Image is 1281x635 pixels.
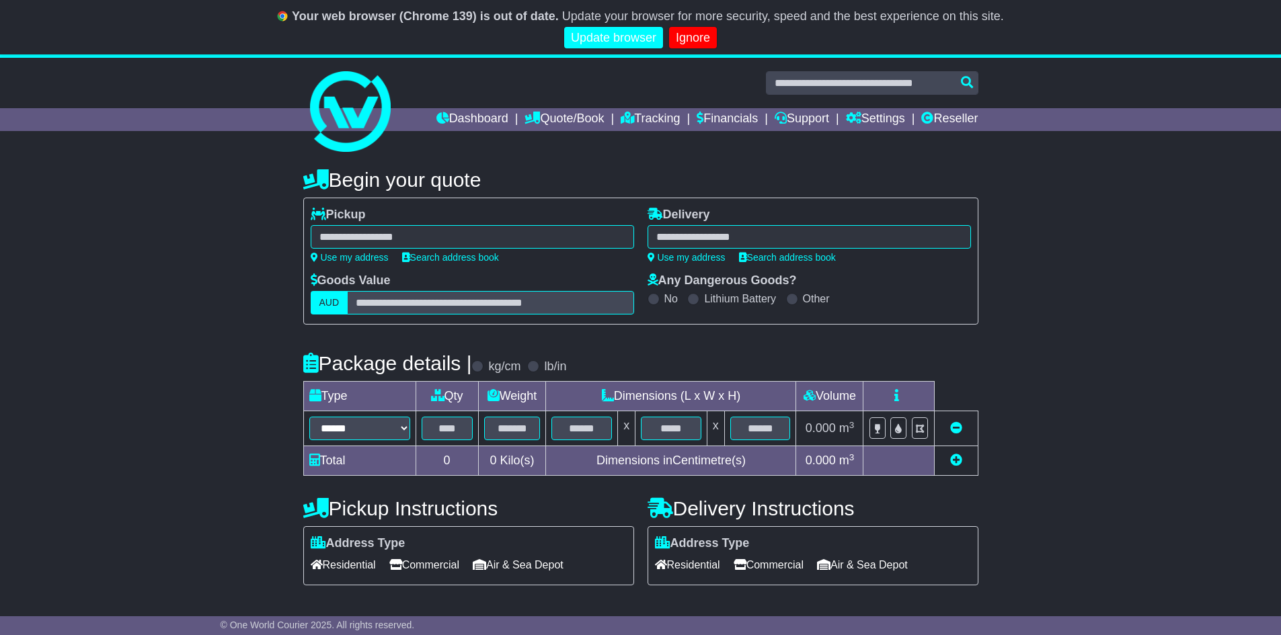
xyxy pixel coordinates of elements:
[416,382,478,411] td: Qty
[655,536,750,551] label: Address Type
[648,208,710,222] label: Delivery
[950,454,962,467] a: Add new item
[303,352,472,374] h4: Package details |
[739,252,836,263] a: Search address book
[488,359,520,374] label: kg/cm
[839,454,855,467] span: m
[303,382,416,411] td: Type
[473,554,564,575] span: Air & Sea Depot
[525,108,604,131] a: Quote/Book
[303,446,416,476] td: Total
[950,421,962,435] a: Remove this item
[796,382,863,411] td: Volume
[311,291,348,314] label: AUD
[562,9,1004,23] span: Update your browser for more security, speed and the best experience on this site.
[839,421,855,435] span: m
[402,252,499,263] a: Search address book
[803,292,830,305] label: Other
[221,620,415,630] span: © One World Courier 2025. All rights reserved.
[775,108,829,131] a: Support
[292,9,559,23] b: Your web browser (Chrome 139) is out of date.
[311,208,366,222] label: Pickup
[849,420,855,430] sup: 3
[846,108,905,131] a: Settings
[669,27,717,49] a: Ignore
[921,108,978,131] a: Reseller
[311,273,391,288] label: Goods Value
[707,411,724,446] td: x
[806,454,836,467] span: 0.000
[311,554,376,575] span: Residential
[734,554,804,575] span: Commercial
[648,273,797,288] label: Any Dangerous Goods?
[311,536,405,551] label: Address Type
[806,421,836,435] span: 0.000
[697,108,758,131] a: Financials
[478,446,546,476] td: Kilo(s)
[311,252,389,263] a: Use my address
[564,27,663,49] a: Update browser
[704,292,776,305] label: Lithium Battery
[648,497,978,519] h4: Delivery Instructions
[303,169,978,191] h4: Begin your quote
[621,108,680,131] a: Tracking
[618,411,635,446] td: x
[389,554,459,575] span: Commercial
[546,382,796,411] td: Dimensions (L x W x H)
[303,497,634,519] h4: Pickup Instructions
[664,292,678,305] label: No
[416,446,478,476] td: 0
[546,446,796,476] td: Dimensions in Centimetre(s)
[478,382,546,411] td: Weight
[655,554,720,575] span: Residential
[849,452,855,462] sup: 3
[544,359,566,374] label: lb/in
[817,554,908,575] span: Air & Sea Depot
[648,252,726,263] a: Use my address
[436,108,508,131] a: Dashboard
[490,454,496,467] span: 0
